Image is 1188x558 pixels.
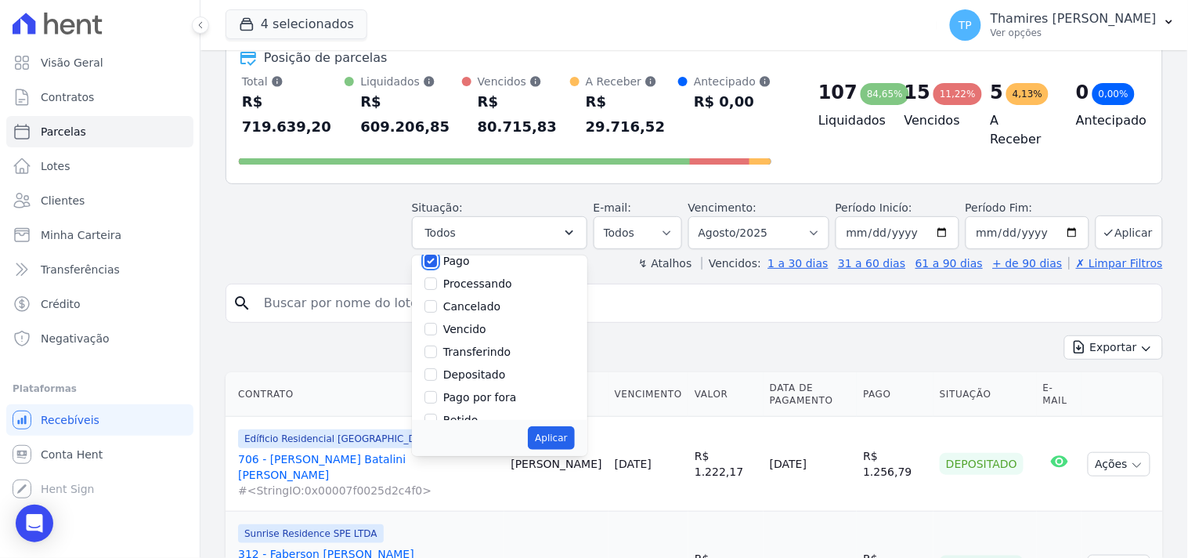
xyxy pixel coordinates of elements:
[594,201,632,214] label: E-mail:
[443,346,511,358] label: Transferindo
[764,417,857,512] td: [DATE]
[993,257,1063,270] a: + de 90 dias
[905,111,966,130] h4: Vencidos
[6,288,193,320] a: Crédito
[6,82,193,113] a: Contratos
[425,223,456,242] span: Todos
[6,404,193,436] a: Recebíveis
[41,412,99,428] span: Recebíveis
[1064,335,1163,360] button: Exportar
[504,417,608,512] td: [PERSON_NAME]
[1037,372,1082,417] th: E-mail
[688,372,764,417] th: Valor
[1006,83,1049,105] div: 4,13%
[242,74,345,89] div: Total
[6,150,193,182] a: Lotes
[478,89,570,139] div: R$ 80.715,83
[638,257,691,270] label: ↯ Atalhos
[41,331,110,346] span: Negativação
[6,439,193,470] a: Conta Hent
[360,74,461,89] div: Liquidados
[688,201,756,214] label: Vencimento:
[991,11,1157,27] p: Thamires [PERSON_NAME]
[13,379,187,398] div: Plataformas
[933,372,1037,417] th: Situação
[959,20,972,31] span: TP
[233,294,251,313] i: search
[694,89,771,114] div: R$ 0,00
[238,429,470,448] span: Edíficio Residencial [GEOGRAPHIC_DATA] - LBA
[443,300,500,313] label: Cancelado
[226,9,367,39] button: 4 selecionados
[915,257,983,270] a: 61 a 90 dias
[6,254,193,285] a: Transferências
[1076,80,1089,105] div: 0
[1096,216,1163,249] button: Aplicar
[443,391,517,404] label: Pago por fora
[238,524,384,543] span: Sunrise Residence SPE LTDA
[255,288,1156,319] input: Buscar por nome do lote ou do cliente
[242,89,345,139] div: R$ 719.639,20
[818,80,858,105] div: 107
[443,368,506,381] label: Depositado
[586,74,678,89] div: A Receber
[41,55,103,71] span: Visão Geral
[764,372,857,417] th: Data de Pagamento
[1076,111,1137,130] h4: Antecipado
[360,89,461,139] div: R$ 609.206,85
[41,447,103,462] span: Conta Hent
[836,201,912,214] label: Período Inicío:
[443,277,512,290] label: Processando
[905,80,930,105] div: 15
[1069,257,1163,270] a: ✗ Limpar Filtros
[857,417,933,512] td: R$ 1.256,79
[41,89,94,105] span: Contratos
[41,158,70,174] span: Lotes
[838,257,905,270] a: 31 a 60 dias
[991,27,1157,39] p: Ver opções
[933,83,982,105] div: 11,22%
[6,219,193,251] a: Minha Carteira
[412,201,463,214] label: Situação:
[41,193,85,208] span: Clientes
[226,372,504,417] th: Contrato
[238,483,498,498] span: #<StringIO:0x00007f0025d2c4f0>
[264,49,388,67] div: Posição de parcelas
[818,111,879,130] h4: Liquidados
[238,451,498,498] a: 706 - [PERSON_NAME] Batalini [PERSON_NAME]#<StringIO:0x00007f0025d2c4f0>
[615,458,652,470] a: [DATE]
[41,262,120,277] span: Transferências
[966,200,1089,216] label: Período Fim:
[443,323,486,335] label: Vencido
[857,372,933,417] th: Pago
[1088,452,1150,476] button: Ações
[688,417,764,512] td: R$ 1.222,17
[586,89,678,139] div: R$ 29.716,52
[41,124,86,139] span: Parcelas
[991,111,1052,149] h4: A Receber
[940,453,1024,475] div: Depositado
[6,116,193,147] a: Parcelas
[6,185,193,216] a: Clientes
[702,257,761,270] label: Vencidos:
[16,505,53,542] div: Open Intercom Messenger
[694,74,771,89] div: Antecipado
[991,80,1004,105] div: 5
[861,83,909,105] div: 84,65%
[443,414,478,426] label: Retido
[768,257,829,270] a: 1 a 30 dias
[6,47,193,78] a: Visão Geral
[412,216,587,249] button: Todos
[608,372,688,417] th: Vencimento
[937,3,1188,47] button: TP Thamires [PERSON_NAME] Ver opções
[478,74,570,89] div: Vencidos
[443,255,470,267] label: Pago
[41,296,81,312] span: Crédito
[528,426,574,450] button: Aplicar
[1092,83,1135,105] div: 0,00%
[41,227,121,243] span: Minha Carteira
[6,323,193,354] a: Negativação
